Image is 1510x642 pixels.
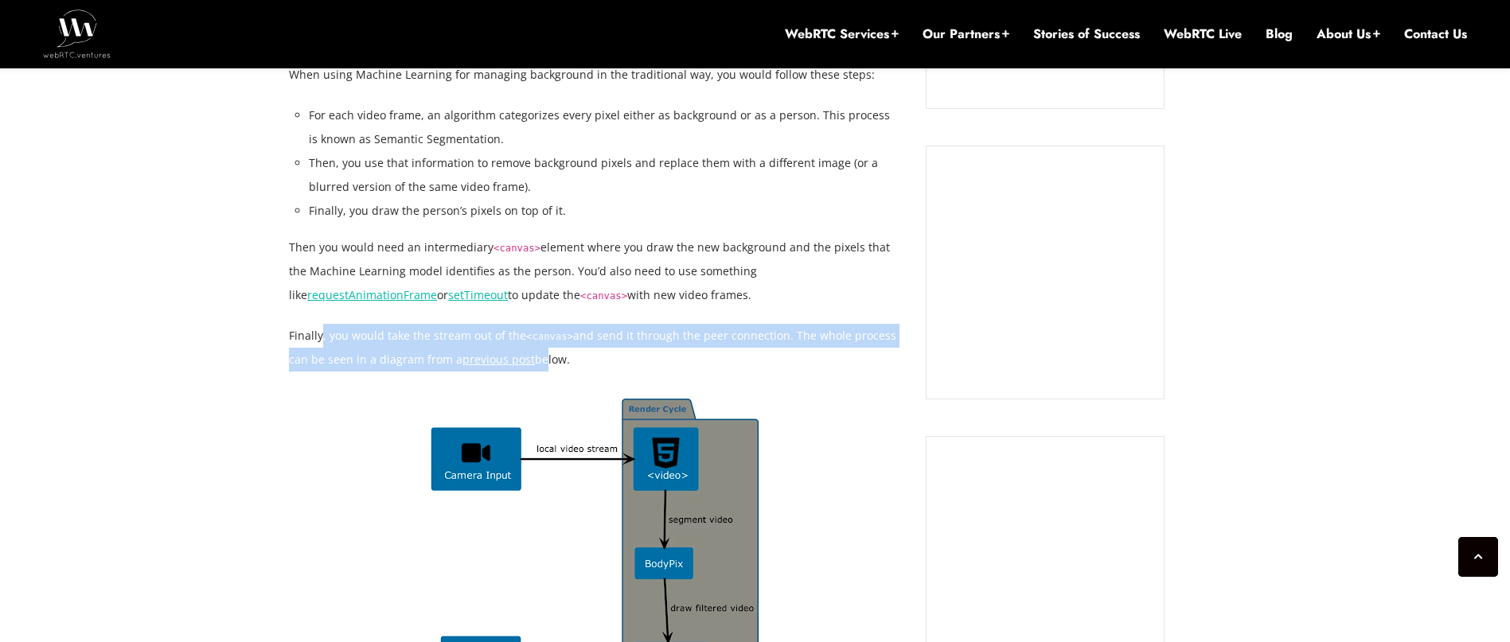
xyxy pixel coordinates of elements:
[1317,25,1380,43] a: About Us
[526,331,573,342] code: <canvas>
[1164,25,1242,43] a: WebRTC Live
[942,162,1148,383] iframe: Embedded CTA
[289,235,902,307] p: Then you would need an intermediary element where you draw the new background and the pixels that...
[785,25,899,43] a: WebRTC Services
[923,25,1009,43] a: Our Partners
[289,324,902,372] p: Finally, you would take the stream out of the and send it through the peer connection. The whole ...
[494,243,540,254] code: <canvas>
[1404,25,1467,43] a: Contact Us
[462,352,535,367] a: previous post
[43,10,111,57] img: WebRTC.ventures
[309,151,902,199] li: Then, you use that information to remove background pixels and replace them with a different imag...
[309,103,902,151] li: For each video frame, an algorithm categorizes every pixel either as background or as a person. T...
[1033,25,1140,43] a: Stories of Success
[1266,25,1293,43] a: Blog
[448,287,508,302] a: setTimeout
[307,287,437,302] a: requestAnimationFrame
[289,63,902,87] p: When using Machine Learning for managing background in the traditional way, you would follow thes...
[580,290,627,302] code: <canvas>
[309,199,902,223] li: Finally, you draw the person’s pixels on top of it.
